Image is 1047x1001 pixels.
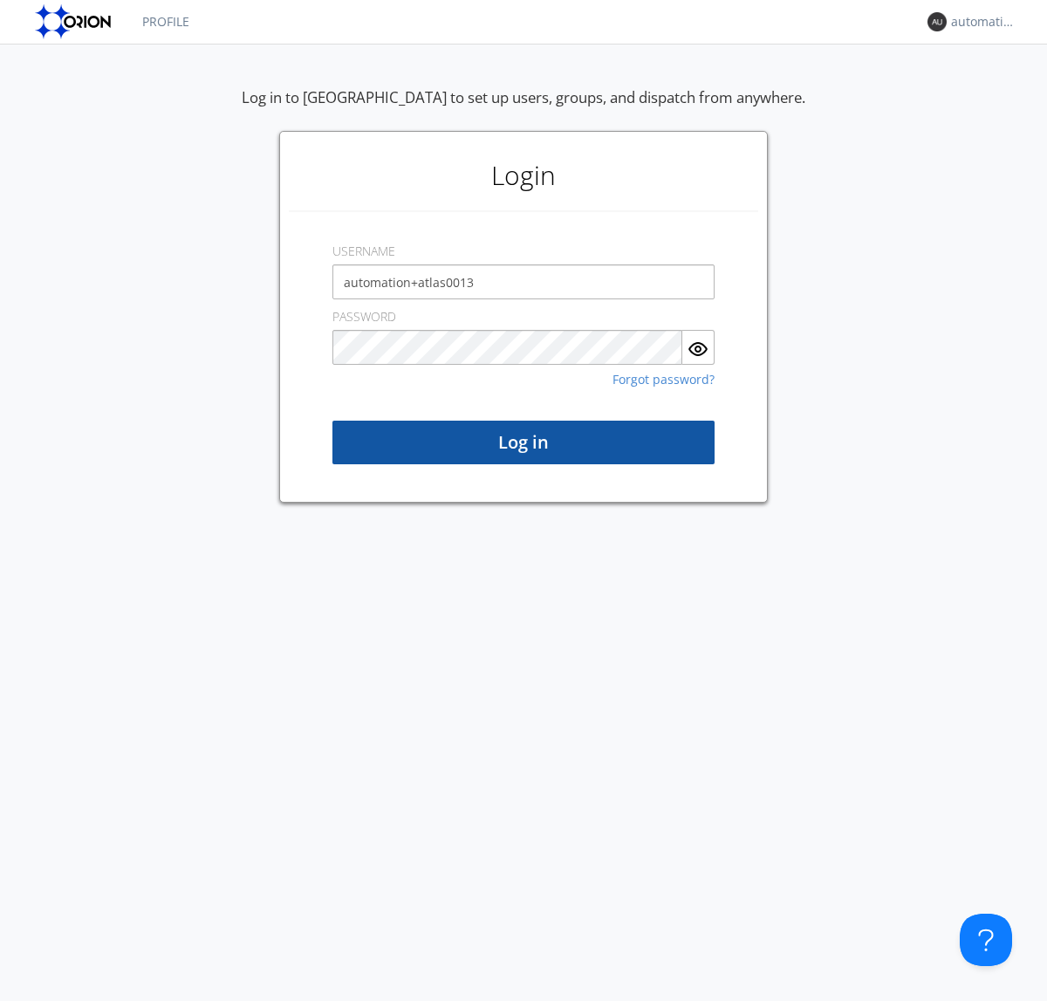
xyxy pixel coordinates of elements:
img: 373638.png [927,12,947,31]
button: Show Password [682,330,715,365]
label: PASSWORD [332,308,396,326]
a: Forgot password? [612,374,715,386]
button: Log in [332,421,715,464]
div: automation+atlas0013 [951,13,1016,31]
input: Password [332,330,682,365]
div: Log in to [GEOGRAPHIC_DATA] to set up users, groups, and dispatch from anywhere. [242,87,805,131]
img: orion-labs-logo.svg [35,4,116,39]
h1: Login [289,141,758,210]
label: USERNAME [332,243,395,260]
img: eye.svg [688,339,708,360]
iframe: Toggle Customer Support [960,914,1012,966]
